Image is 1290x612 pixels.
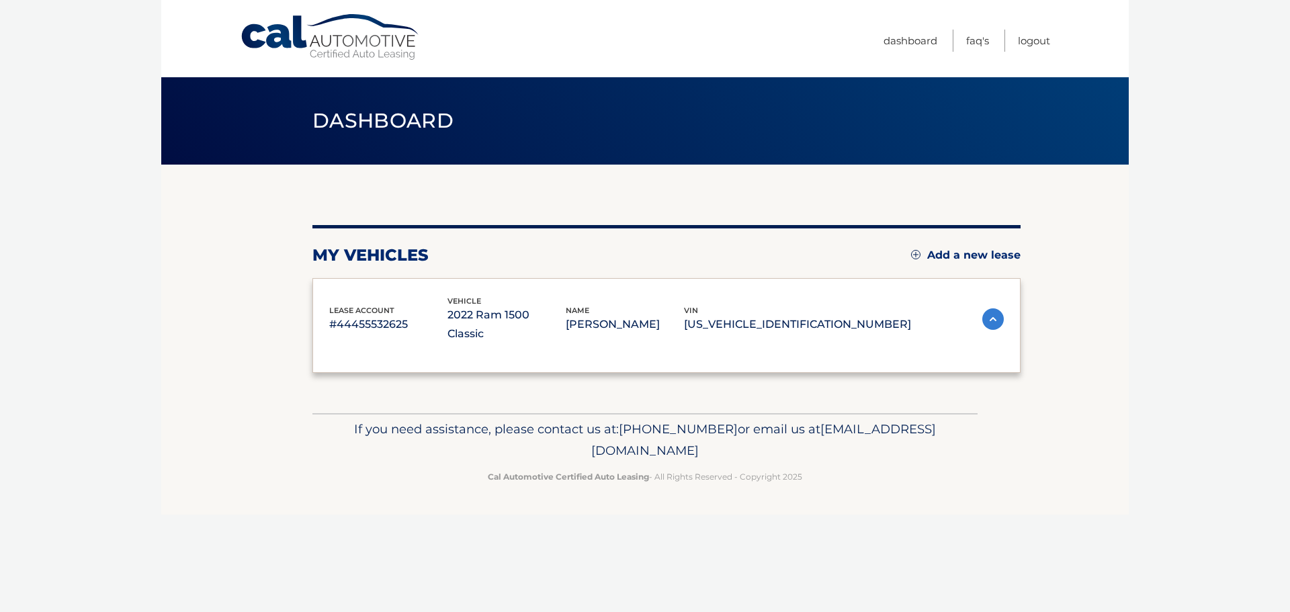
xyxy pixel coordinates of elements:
img: add.svg [911,250,920,259]
span: vehicle [447,296,481,306]
img: accordion-active.svg [982,308,1004,330]
span: name [566,306,589,315]
a: Add a new lease [911,249,1021,262]
span: Dashboard [312,108,454,133]
a: FAQ's [966,30,989,52]
strong: Cal Automotive Certified Auto Leasing [488,472,649,482]
p: [US_VEHICLE_IDENTIFICATION_NUMBER] [684,315,911,334]
span: [PHONE_NUMBER] [619,421,738,437]
h2: my vehicles [312,245,429,265]
p: If you need assistance, please contact us at: or email us at [321,419,969,462]
span: vin [684,306,698,315]
a: Logout [1018,30,1050,52]
span: lease account [329,306,394,315]
p: [PERSON_NAME] [566,315,684,334]
a: Dashboard [884,30,937,52]
a: Cal Automotive [240,13,421,61]
p: #44455532625 [329,315,447,334]
p: - All Rights Reserved - Copyright 2025 [321,470,969,484]
p: 2022 Ram 1500 Classic [447,306,566,343]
